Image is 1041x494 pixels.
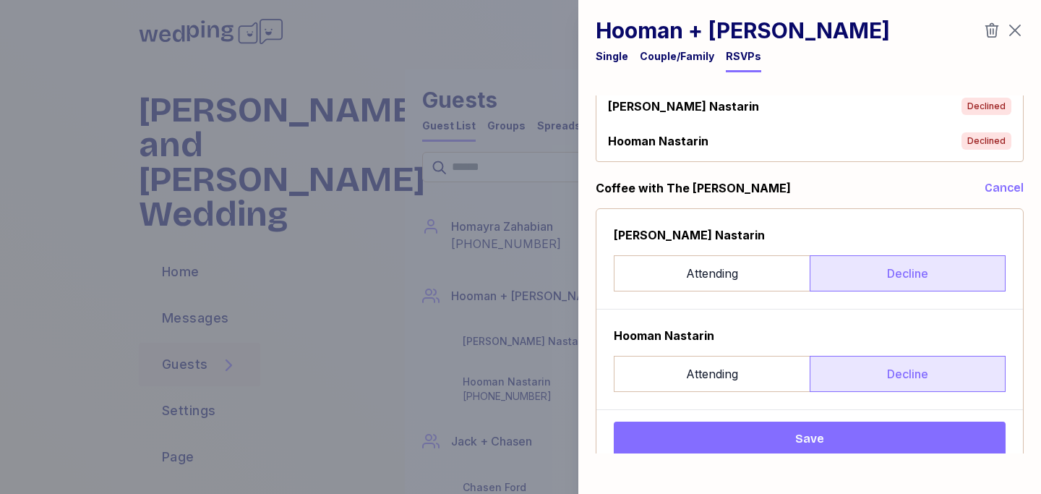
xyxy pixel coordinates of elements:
[726,49,761,64] div: RSVPs
[608,132,708,150] div: Hooman Nastarin
[961,98,1011,115] div: Declined
[614,356,810,392] label: Attending
[985,179,1024,197] button: Cancel
[596,49,628,64] div: Single
[961,132,1011,150] div: Declined
[614,422,1006,456] button: Save
[795,430,824,448] span: Save
[810,255,1006,291] label: Decline
[640,49,714,64] div: Couple/Family
[596,17,890,43] h1: Hooman + [PERSON_NAME]
[614,226,1006,244] div: [PERSON_NAME] Nastarin
[810,356,1006,392] label: Decline
[596,179,791,197] div: Coffee with The [PERSON_NAME]
[614,255,810,291] label: Attending
[614,327,1006,344] div: Hooman Nastarin
[608,98,759,115] div: [PERSON_NAME] Nastarin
